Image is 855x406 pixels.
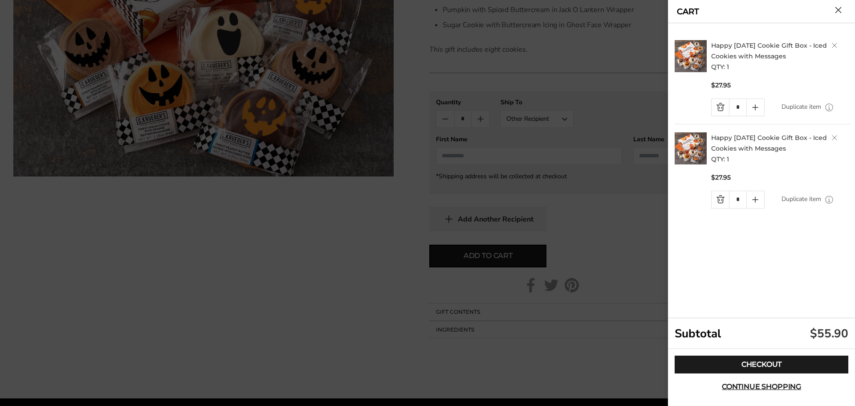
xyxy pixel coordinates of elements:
[677,8,699,16] a: CART
[810,326,848,341] div: $55.90
[747,191,764,208] a: Quantity plus button
[675,40,707,72] img: C. Krueger's. image
[711,132,851,164] h2: QTY: 1
[711,134,827,152] a: Happy [DATE] Cookie Gift Box - Iced Cookies with Messages
[711,41,827,60] a: Happy [DATE] Cookie Gift Box - Iced Cookies with Messages
[711,40,851,72] h2: QTY: 1
[729,191,746,208] input: Quantity Input
[782,194,821,204] a: Duplicate item
[712,191,729,208] a: Quantity minus button
[675,378,848,396] button: Continue shopping
[711,81,731,90] span: $27.95
[675,132,707,164] img: C. Krueger's. image
[729,99,746,116] input: Quantity Input
[832,135,837,140] a: Delete product
[712,99,729,116] a: Quantity minus button
[675,356,848,373] a: Checkout
[711,173,731,182] span: $27.95
[722,383,801,390] span: Continue shopping
[747,99,764,116] a: Quantity plus button
[782,102,821,112] a: Duplicate item
[835,7,842,13] button: Close cart
[832,43,837,48] a: Delete product
[668,318,855,349] div: Subtotal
